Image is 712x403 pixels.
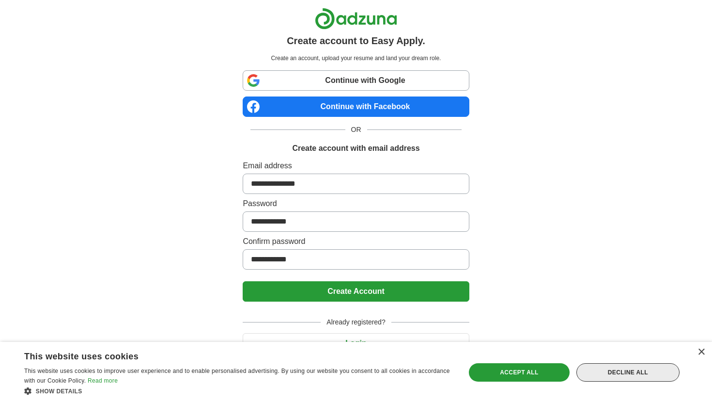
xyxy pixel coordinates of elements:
h1: Create account with email address [292,143,419,154]
p: Create an account, upload your resume and land your dream role. [245,54,467,63]
a: Continue with Google [243,70,469,91]
span: Already registered? [321,317,391,327]
button: Create Account [243,281,469,302]
div: Show details [24,386,452,396]
span: This website uses cookies to improve user experience and to enable personalised advertising. By u... [24,368,450,384]
a: Continue with Facebook [243,97,469,117]
div: Accept all [469,363,570,382]
span: OR [345,125,367,135]
a: Login [243,339,469,347]
label: Email address [243,160,469,172]
img: Adzuna logo [315,8,397,30]
label: Password [243,198,469,210]
label: Confirm password [243,236,469,247]
a: Read more, opens a new window [88,377,118,384]
div: Close [697,349,705,356]
div: This website uses cookies [24,348,428,362]
h1: Create account to Easy Apply. [287,33,425,48]
span: Show details [36,388,82,395]
button: Login [243,333,469,354]
div: Decline all [576,363,680,382]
